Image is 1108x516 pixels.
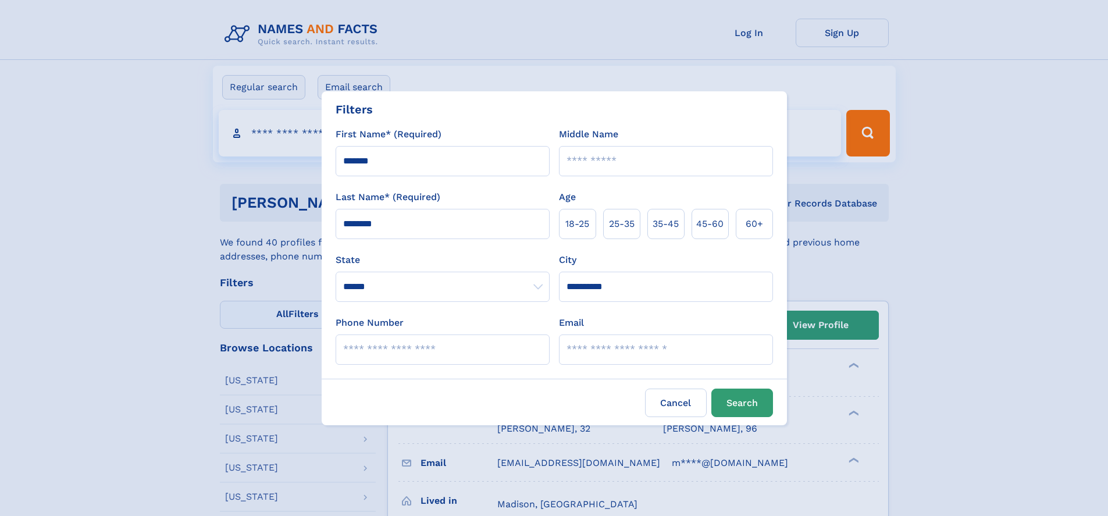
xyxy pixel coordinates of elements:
label: City [559,253,576,267]
label: Phone Number [336,316,404,330]
span: 60+ [746,217,763,231]
span: 25‑35 [609,217,635,231]
button: Search [711,389,773,417]
label: Email [559,316,584,330]
label: First Name* (Required) [336,127,441,141]
label: State [336,253,550,267]
span: 18‑25 [565,217,589,231]
span: 35‑45 [653,217,679,231]
label: Cancel [645,389,707,417]
label: Middle Name [559,127,618,141]
span: 45‑60 [696,217,724,231]
label: Age [559,190,576,204]
label: Last Name* (Required) [336,190,440,204]
div: Filters [336,101,373,118]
